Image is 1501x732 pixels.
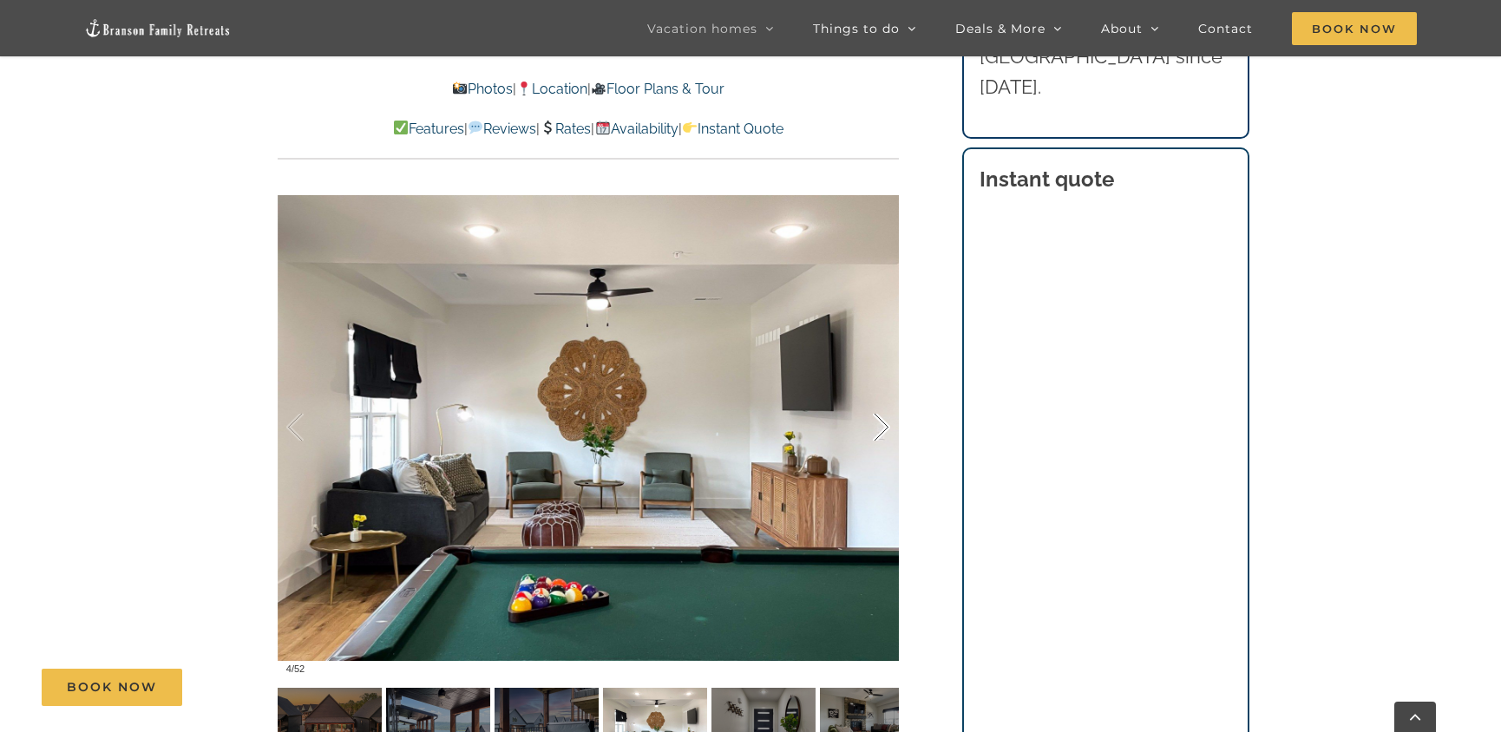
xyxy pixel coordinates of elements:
[469,121,482,134] img: 💬
[596,121,610,134] img: 📆
[955,23,1045,35] span: Deals & More
[1101,23,1143,35] span: About
[1198,23,1253,35] span: Contact
[67,680,157,695] span: Book Now
[453,82,467,95] img: 📸
[592,82,606,95] img: 🎥
[278,118,899,141] p: | | | |
[541,121,554,134] img: 💲
[980,167,1114,192] strong: Instant quote
[42,669,182,706] a: Book Now
[682,121,783,137] a: Instant Quote
[517,82,531,95] img: 📍
[647,23,757,35] span: Vacation homes
[683,121,697,134] img: 👉
[393,121,464,137] a: Features
[468,121,536,137] a: Reviews
[1292,12,1417,45] span: Book Now
[540,121,591,137] a: Rates
[278,78,899,101] p: | |
[394,121,408,134] img: ✅
[594,121,678,137] a: Availability
[591,81,724,97] a: Floor Plans & Tour
[516,81,587,97] a: Location
[451,81,512,97] a: Photos
[84,18,232,38] img: Branson Family Retreats Logo
[813,23,900,35] span: Things to do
